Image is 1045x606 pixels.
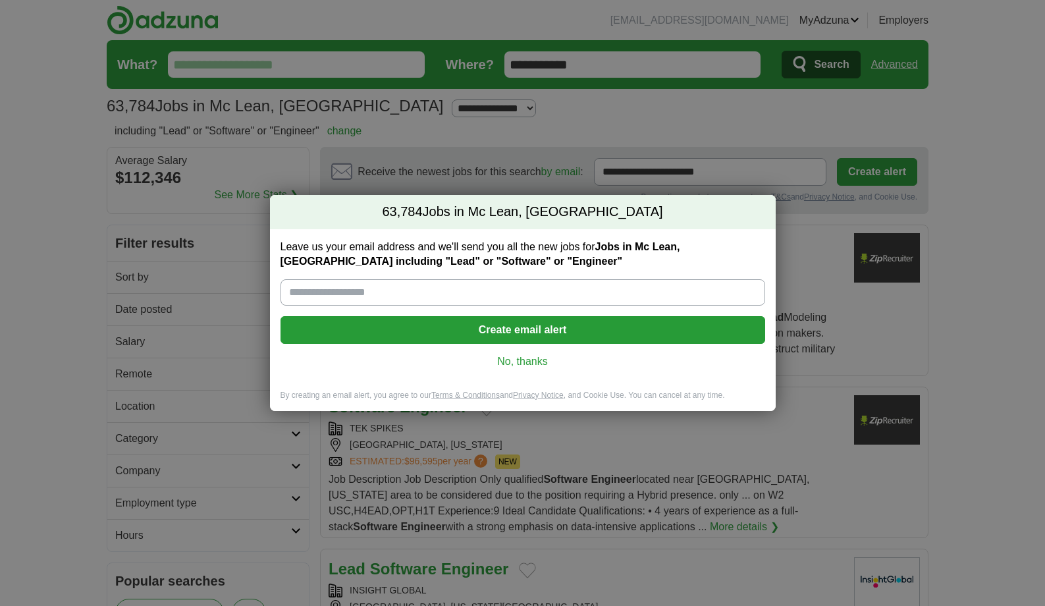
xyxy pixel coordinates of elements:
button: Create email alert [281,316,765,344]
label: Leave us your email address and we'll send you all the new jobs for [281,240,765,269]
h2: Jobs in Mc Lean, [GEOGRAPHIC_DATA] [270,195,776,229]
strong: Jobs in Mc Lean, [GEOGRAPHIC_DATA] including "Lead" or "Software" or "Engineer" [281,241,680,267]
div: By creating an email alert, you agree to our and , and Cookie Use. You can cancel at any time. [270,390,776,412]
a: Terms & Conditions [431,391,500,400]
a: Privacy Notice [513,391,564,400]
a: No, thanks [291,354,755,369]
span: 63,784 [382,203,422,221]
